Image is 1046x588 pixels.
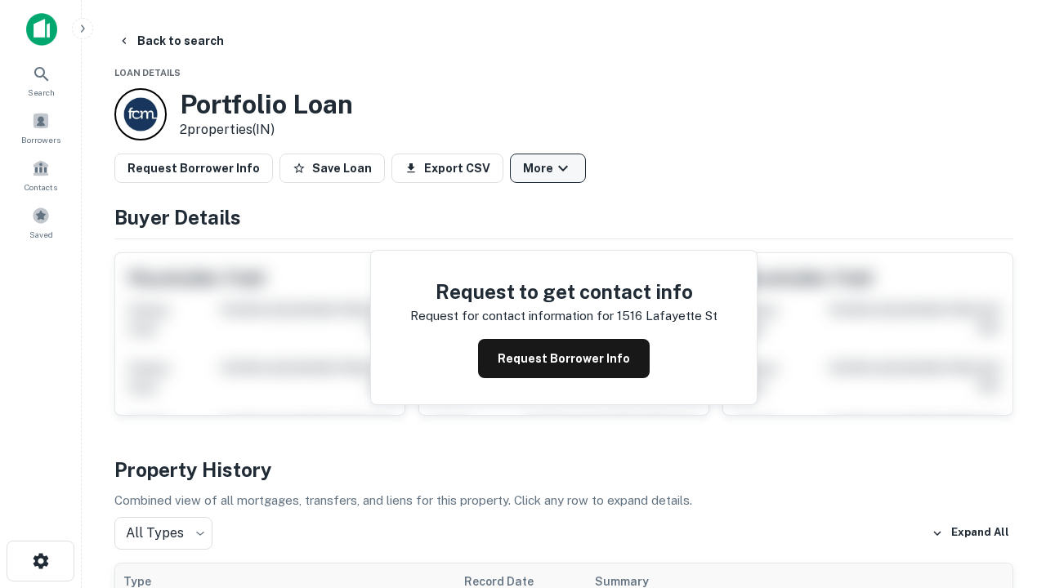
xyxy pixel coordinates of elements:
span: Saved [29,228,53,241]
h4: Buyer Details [114,203,1013,232]
span: Loan Details [114,68,181,78]
p: Combined view of all mortgages, transfers, and liens for this property. Click any row to expand d... [114,491,1013,510]
a: Saved [5,200,77,244]
iframe: Chat Widget [964,405,1046,483]
span: Borrowers [21,133,60,146]
button: Save Loan [279,154,385,183]
p: 1516 lafayette st [617,306,717,326]
button: Request Borrower Info [478,339,650,378]
div: All Types [114,517,212,550]
button: Back to search [111,26,230,56]
button: Export CSV [391,154,503,183]
button: Request Borrower Info [114,154,273,183]
button: Expand All [928,521,1013,546]
h4: Request to get contact info [410,277,717,306]
button: More [510,154,586,183]
img: capitalize-icon.png [26,13,57,46]
a: Contacts [5,153,77,197]
h4: Property History [114,455,1013,484]
h3: Portfolio Loan [180,89,353,120]
span: Contacts [25,180,57,194]
span: Search [28,86,55,99]
p: 2 properties (IN) [180,120,353,140]
a: Borrowers [5,105,77,149]
p: Request for contact information for [410,306,614,326]
a: Search [5,58,77,102]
